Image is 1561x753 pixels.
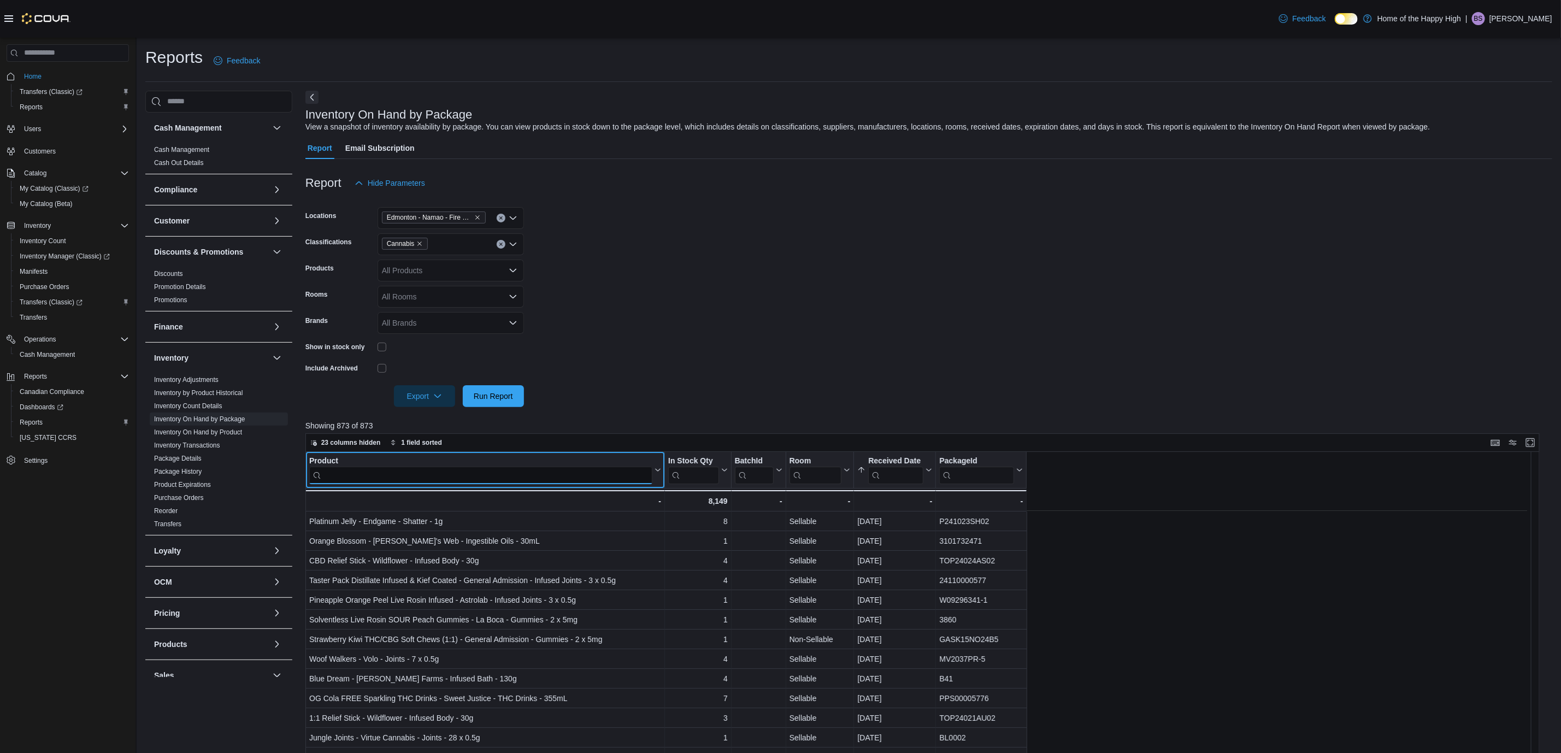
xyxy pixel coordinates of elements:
button: PackageId [939,456,1023,484]
button: In Stock Qty [668,456,728,484]
button: Inventory [2,218,133,233]
span: Cash Management [15,348,129,361]
span: Cash Management [20,350,75,359]
h3: Loyalty [154,545,181,556]
div: BatchId [734,456,773,484]
div: Solventless Live Rosin SOUR Peach Gummies - La Boca - Gummies - 2 x 5mg [309,613,661,626]
div: - [789,495,850,508]
span: Report [308,137,332,159]
div: 4 [668,554,728,567]
h3: Customer [154,215,190,226]
label: Brands [305,316,328,325]
button: Home [2,68,133,84]
a: Cash Management [15,348,79,361]
button: Keyboard shortcuts [1489,436,1502,449]
span: Inventory Count [15,234,129,248]
button: Inventory [154,352,268,363]
div: PPS00005776 [939,692,1023,705]
span: Inventory Manager (Classic) [20,252,110,261]
a: Dashboards [11,399,133,415]
button: Reports [11,415,133,430]
button: 1 field sorted [386,436,446,449]
a: Inventory Manager (Classic) [15,250,114,263]
span: Home [20,69,129,83]
button: Loyalty [270,544,284,557]
div: Received Date [868,456,923,484]
div: Sellable [789,515,850,528]
span: Users [20,122,129,136]
img: Cova [22,13,70,24]
a: Cash Out Details [154,159,204,167]
span: Hide Parameters [368,178,425,189]
div: TOP24024AS02 [939,554,1023,567]
span: Transfers (Classic) [15,296,129,309]
a: Feedback [209,50,264,72]
div: [DATE] [857,534,932,548]
div: B41 [939,672,1023,685]
div: P241023SH02 [939,515,1023,528]
a: Manifests [15,265,52,278]
div: 8,149 [668,495,728,508]
div: - [309,495,661,508]
span: [US_STATE] CCRS [20,433,76,442]
div: TOP24021AU02 [939,711,1023,725]
div: 1 [668,731,728,744]
a: Reports [15,101,47,114]
a: Transfers (Classic) [11,295,133,310]
div: 7 [668,692,728,705]
button: Reports [2,369,133,384]
div: In Stock Qty [668,456,719,466]
button: Operations [2,332,133,347]
div: W09296341-1 [939,593,1023,607]
span: My Catalog (Beta) [20,199,73,208]
span: Inventory [24,221,51,230]
div: Received Date [868,456,923,466]
a: Inventory by Product Historical [154,389,243,397]
a: Product Expirations [154,481,211,489]
span: Dashboards [15,401,129,414]
div: CBD Relief Stick - Wildflower - Infused Body - 30g [309,554,661,567]
a: Inventory On Hand by Product [154,428,242,436]
button: Next [305,91,319,104]
div: 8 [668,515,728,528]
div: Sellable [789,593,850,607]
button: Sales [270,669,284,682]
div: Strawberry Kiwi THC/CBG Soft Chews (1:1) - General Admission - Gummies - 2 x 5mg [309,633,661,646]
button: Customers [2,143,133,159]
a: Purchase Orders [15,280,74,293]
button: Open list of options [509,292,517,301]
div: Non-Sellable [789,633,850,646]
span: Run Report [474,391,513,402]
span: Customers [24,147,56,156]
div: Discounts & Promotions [145,267,292,311]
div: Sellable [789,672,850,685]
span: Purchase Orders [20,283,69,291]
label: Rooms [305,290,328,299]
div: GASK15NO24B5 [939,633,1023,646]
button: Products [270,638,284,651]
a: Package Details [154,455,202,462]
button: OCM [270,575,284,589]
span: Inventory Transactions [154,441,220,450]
a: Transfers [154,520,181,528]
span: Reports [20,370,129,383]
div: [DATE] [857,515,932,528]
div: Inventory [145,373,292,535]
a: Canadian Compliance [15,385,89,398]
button: Hide Parameters [350,172,429,194]
div: Woof Walkers - Volo - Joints - 7 x 0.5g [309,652,661,666]
a: Reorder [154,507,178,515]
a: Inventory Transactions [154,442,220,449]
span: Home [24,72,42,81]
button: Discounts & Promotions [270,245,284,258]
div: 1 [668,534,728,548]
div: Sellable [789,574,850,587]
button: Room [789,456,850,484]
span: Reports [20,418,43,427]
button: Inventory [20,219,55,232]
span: BS [1474,12,1483,25]
nav: Complex example [7,64,129,497]
div: Sellable [789,534,850,548]
span: Cannabis [382,238,428,250]
input: Dark Mode [1335,13,1358,25]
